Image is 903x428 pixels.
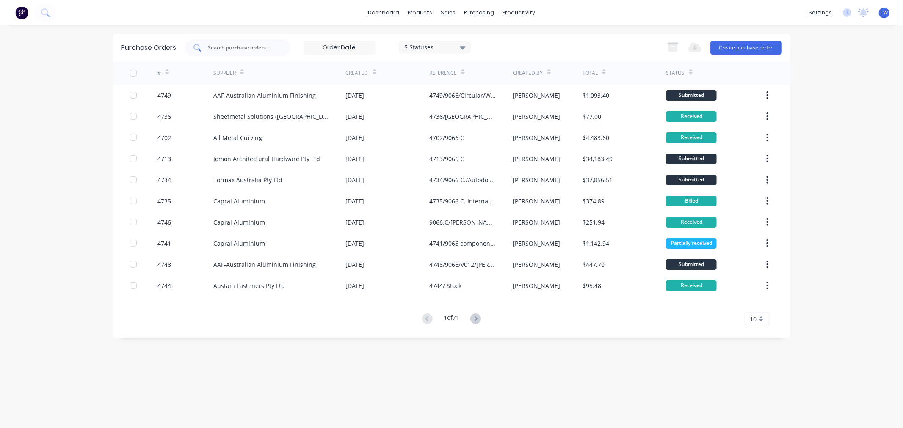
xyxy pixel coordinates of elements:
div: $4,483.60 [583,133,609,142]
div: [DATE] [346,239,365,248]
div: 4736 [157,112,171,121]
div: 4746 [157,218,171,227]
div: $251.94 [583,218,605,227]
div: sales [436,6,460,19]
div: [DATE] [346,281,365,290]
div: 4741 [157,239,171,248]
div: [PERSON_NAME] [513,112,560,121]
div: Received [666,217,717,228]
div: [DATE] [346,133,365,142]
span: 10 [750,315,757,324]
div: [PERSON_NAME] [513,197,560,206]
div: [PERSON_NAME] [513,260,560,269]
div: [PERSON_NAME] [513,218,560,227]
div: 4744 [157,281,171,290]
div: productivity [498,6,539,19]
div: Billed [666,196,717,206]
div: [PERSON_NAME] [513,176,560,184]
div: Received [666,111,717,122]
div: [DATE] [346,112,365,121]
div: Tormax Australia Pty Ltd [213,176,282,184]
div: $37,856.51 [583,176,613,184]
div: 4702/9066 C [429,133,464,142]
input: Search purchase orders... [207,44,278,52]
div: Created [346,69,368,77]
div: AAF-Australian Aluminium Finishing [213,260,316,269]
div: $374.89 [583,197,605,206]
div: AAF-Australian Aluminium Finishing [213,91,316,100]
div: $1,093.40 [583,91,609,100]
div: $95.48 [583,281,601,290]
div: 4734 [157,176,171,184]
div: Status [666,69,685,77]
div: 4736/[GEOGRAPHIC_DATA][DEMOGRAPHIC_DATA] [429,112,496,121]
div: settings [804,6,836,19]
div: 9066.C/[PERSON_NAME] glazing component [429,218,496,227]
div: Submitted [666,154,717,164]
input: Order Date [304,41,375,54]
div: [PERSON_NAME] [513,281,560,290]
div: [DATE] [346,91,365,100]
div: [PERSON_NAME] [513,154,560,163]
div: 4749 [157,91,171,100]
div: 4713 [157,154,171,163]
div: $77.00 [583,112,601,121]
div: Supplier [213,69,236,77]
div: purchasing [460,6,498,19]
div: [PERSON_NAME] [513,91,560,100]
div: 4735 [157,197,171,206]
div: [DATE] [346,176,365,184]
div: Received [666,280,717,291]
div: Received [666,132,717,143]
div: Submitted [666,259,717,270]
button: Create purchase order [710,41,782,55]
div: [DATE] [346,218,365,227]
div: Sheetmetal Solutions ([GEOGRAPHIC_DATA]) Pty Ltd [213,112,329,121]
div: 4735/9066 C. Internal Curved Window [429,197,496,206]
div: Created By [513,69,543,77]
div: 4713/9066 C [429,154,464,163]
a: dashboard [364,6,403,19]
span: LW [881,9,888,16]
div: Purchase Orders [122,43,177,53]
div: products [403,6,436,19]
div: # [157,69,161,77]
div: Reference [429,69,457,77]
div: 4749/9066/Circular/WCC [429,91,496,100]
div: 4734/9066 C./Autodoors [429,176,496,184]
div: Total [583,69,598,77]
div: $447.70 [583,260,605,269]
div: 4702 [157,133,171,142]
div: [DATE] [346,260,365,269]
div: $34,183.49 [583,154,613,163]
div: All Metal Curving [213,133,262,142]
div: 4748 [157,260,171,269]
div: Submitted [666,175,717,185]
div: Capral Aluminium [213,239,265,248]
div: Capral Aluminium [213,218,265,227]
img: Factory [15,6,28,19]
div: 1 of 71 [444,313,459,325]
div: 4744/ Stock [429,281,461,290]
div: [DATE] [346,154,365,163]
div: 4748/9066/V012/[PERSON_NAME] [429,260,496,269]
div: [PERSON_NAME] [513,239,560,248]
div: [DATE] [346,197,365,206]
div: Austain Fasteners Pty Ltd [213,281,285,290]
div: 5 Statuses [404,43,465,52]
div: Jomon Architectural Hardware Pty Ltd [213,154,320,163]
div: $1,142.94 [583,239,609,248]
div: Capral Aluminium [213,197,265,206]
div: 4741/9066 components + Extrusions [429,239,496,248]
div: Submitted [666,90,717,101]
div: [PERSON_NAME] [513,133,560,142]
div: Partially received [666,238,717,249]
